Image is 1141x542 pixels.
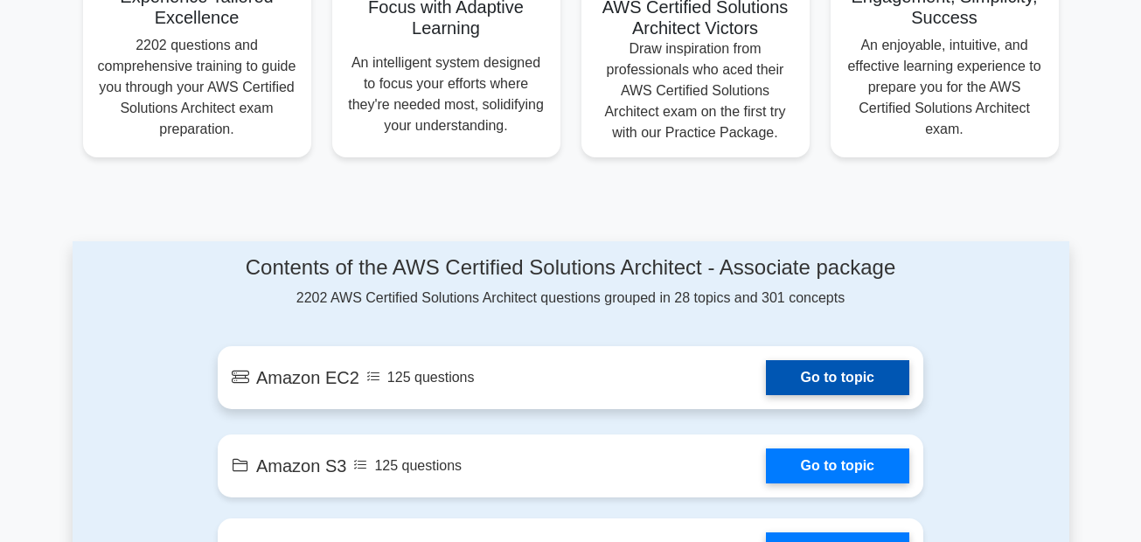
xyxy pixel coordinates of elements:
a: Go to topic [766,360,909,395]
p: 2202 questions and comprehensive training to guide you through your AWS Certified Solutions Archi... [97,35,297,140]
h4: Contents of the AWS Certified Solutions Architect - Associate package [218,255,923,281]
p: An intelligent system designed to focus your efforts where they're needed most, solidifying your ... [346,52,546,136]
div: 2202 AWS Certified Solutions Architect questions grouped in 28 topics and 301 concepts [218,255,923,309]
p: Draw inspiration from professionals who aced their AWS Certified Solutions Architect exam on the ... [595,38,796,143]
p: An enjoyable, intuitive, and effective learning experience to prepare you for the AWS Certified S... [845,35,1045,140]
a: Go to topic [766,448,909,483]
